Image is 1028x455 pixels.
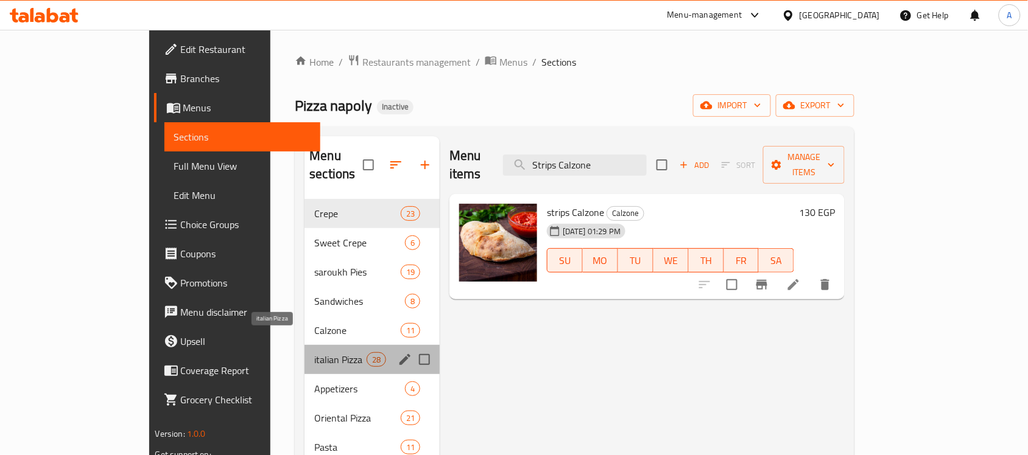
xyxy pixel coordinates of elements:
[618,248,653,273] button: TU
[747,270,776,299] button: Branch-specific-item
[356,152,381,178] span: Select all sections
[607,206,644,221] div: Calzone
[786,98,845,113] span: export
[405,381,420,396] div: items
[305,374,440,403] div: Appetizers4
[689,248,724,273] button: TH
[811,270,840,299] button: delete
[174,130,311,144] span: Sections
[154,93,321,122] a: Menus
[154,35,321,64] a: Edit Restaurant
[154,385,321,414] a: Grocery Checklist
[541,55,576,69] span: Sections
[164,122,321,151] a: Sections
[799,204,835,221] h6: 130 EGP
[401,412,420,424] span: 21
[314,352,366,367] span: italian Pizza
[396,350,414,369] button: edit
[667,8,742,23] div: Menu-management
[547,248,583,273] button: SU
[773,150,835,180] span: Manage items
[405,235,420,250] div: items
[401,208,420,220] span: 23
[154,268,321,297] a: Promotions
[401,440,420,454] div: items
[694,252,719,269] span: TH
[558,226,625,237] span: [DATE] 01:29 PM
[406,296,420,307] span: 8
[763,146,845,184] button: Manage items
[174,159,311,173] span: Full Menu View
[623,252,649,269] span: TU
[154,356,321,385] a: Coverage Report
[401,442,420,453] span: 11
[714,156,763,175] span: Select section first
[181,42,311,57] span: Edit Restaurant
[401,411,420,425] div: items
[362,55,471,69] span: Restaurants management
[314,411,400,425] span: Oriental Pizza
[532,55,537,69] li: /
[164,151,321,181] a: Full Menu View
[181,305,311,319] span: Menu disclaimer
[181,217,311,232] span: Choice Groups
[181,71,311,86] span: Branches
[314,265,400,279] span: saroukh Pies
[693,94,771,117] button: import
[305,287,440,316] div: Sandwiches8
[503,155,647,176] input: search
[367,354,385,366] span: 28
[459,204,537,282] img: strips Calzone
[381,150,410,179] span: Sort sections
[678,158,711,172] span: Add
[476,55,480,69] li: /
[552,252,578,269] span: SU
[675,156,714,175] span: Add item
[305,257,440,287] div: saroukh Pies19
[401,265,420,279] div: items
[410,150,440,179] button: Add section
[305,345,440,374] div: italian Pizza28edit
[759,248,794,273] button: SA
[314,235,405,250] span: Sweet Crepe
[314,381,405,396] span: Appetizers
[547,203,604,221] span: strips Calzone
[181,392,311,407] span: Grocery Checklist
[348,54,471,70] a: Restaurants management
[154,297,321,327] a: Menu disclaimer
[401,266,420,278] span: 19
[305,403,440,432] div: Oriental Pizza21
[607,206,644,220] span: Calzone
[181,276,311,290] span: Promotions
[724,248,759,273] button: FR
[154,327,321,356] a: Upsell
[305,316,440,345] div: Calzone11
[658,252,684,269] span: WE
[401,325,420,336] span: 11
[499,55,527,69] span: Menus
[800,9,880,22] div: [GEOGRAPHIC_DATA]
[314,323,400,338] span: Calzone
[295,92,372,119] span: Pizza napoly
[314,294,405,308] span: Sandwiches
[309,147,363,183] h2: Menu sections
[154,64,321,93] a: Branches
[449,147,488,183] h2: Menu items
[1007,9,1012,22] span: A
[405,294,420,308] div: items
[588,252,613,269] span: MO
[339,55,343,69] li: /
[314,206,400,221] span: Crepe
[181,363,311,378] span: Coverage Report
[183,100,311,115] span: Menus
[181,246,311,261] span: Coupons
[305,228,440,257] div: Sweet Crepe6
[377,100,414,114] div: Inactive
[703,98,761,113] span: import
